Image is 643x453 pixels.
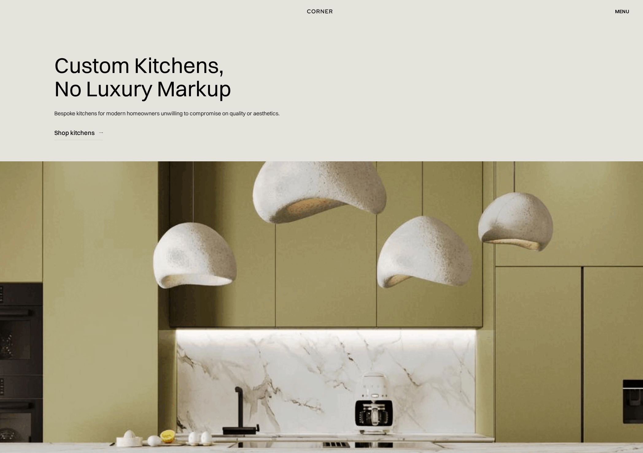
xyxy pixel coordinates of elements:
div: menu [609,6,629,17]
div: menu [615,9,629,14]
a: home [288,7,356,15]
h1: Custom Kitchens, No Luxury Markup [54,49,231,105]
div: Shop kitchens [54,129,95,137]
a: Shop kitchens [54,125,103,140]
p: Bespoke kitchens for modern homeowners unwilling to compromise on quality or aesthetics. [54,105,280,122]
